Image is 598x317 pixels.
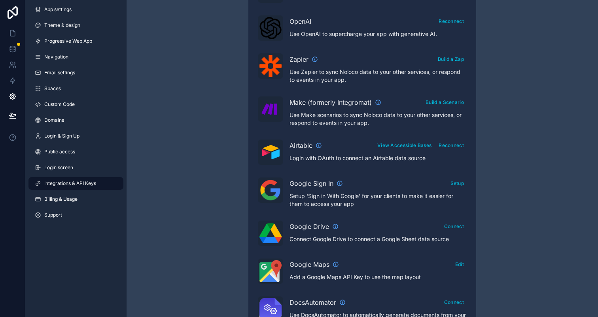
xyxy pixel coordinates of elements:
a: Email settings [28,66,123,79]
a: Login screen [28,161,123,174]
span: Google Drive [290,222,329,231]
img: Google Sign In [259,179,282,201]
img: Make (formerly Integromat) [259,98,282,120]
a: Connect [441,222,467,230]
span: DocsAutomator [290,298,336,307]
a: Custom Code [28,98,123,111]
img: Airtable [259,145,282,160]
span: Custom Code [44,101,75,108]
button: Build a Scenario [423,96,467,108]
span: Google Sign In [290,179,333,188]
span: Support [44,212,62,218]
p: Use Make scenarios to sync Noloco data to your other services, or respond to events in your app. [290,111,467,127]
a: Public access [28,145,123,158]
span: Google Maps [290,260,329,269]
a: Spaces [28,82,123,95]
a: Theme & design [28,19,123,32]
a: Build a Zap [435,55,467,62]
span: Email settings [44,70,75,76]
span: Public access [44,149,75,155]
p: Use OpenAI to supercharge your app with generative AI. [290,30,467,38]
span: Zapier [290,55,308,64]
a: Billing & Usage [28,193,123,206]
a: Setup [448,179,467,187]
p: Login with OAuth to connect an Airtable data source [290,154,467,162]
a: Navigation [28,51,123,63]
a: View Accessible Bases [375,141,434,149]
span: OpenAI [290,17,311,26]
span: App settings [44,6,72,13]
button: Connect [441,221,467,232]
span: Login & Sign Up [44,133,79,139]
span: Progressive Web App [44,38,92,44]
span: Integrations & API Keys [44,180,96,187]
img: Google Maps [259,260,282,282]
span: Make (formerly Integromat) [290,98,372,107]
button: Connect [441,296,467,308]
p: Setup 'Sign in With Google' for your clients to make it easier for them to access your app [290,192,467,208]
a: App settings [28,3,123,16]
p: Use Zapier to sync Noloco data to your other services, or respond to events in your app. [290,68,467,84]
button: Reconnect [436,140,467,151]
button: Edit [452,259,467,270]
a: Reconnect [436,17,467,25]
span: Airtable [290,141,312,150]
span: Login screen [44,164,73,171]
img: Google Drive [259,223,282,243]
button: View Accessible Bases [375,140,434,151]
a: Reconnect [436,141,467,149]
p: Add a Google Maps API Key to use the map layout [290,273,467,281]
a: Login & Sign Up [28,130,123,142]
a: Integrations & API Keys [28,177,123,190]
span: Theme & design [44,22,80,28]
img: OpenAI [259,17,282,39]
a: Progressive Web App [28,35,123,47]
a: Connect [441,298,467,306]
a: Domains [28,114,123,126]
button: Reconnect [436,15,467,27]
span: Spaces [44,85,61,92]
span: Domains [44,117,64,123]
a: Support [28,209,123,221]
button: Setup [448,177,467,189]
span: Billing & Usage [44,196,78,202]
p: Connect Google Drive to connect a Google Sheet data source [290,235,467,243]
a: Build a Scenario [423,98,467,106]
a: Edit [452,260,467,268]
button: Build a Zap [435,53,467,65]
img: Zapier [259,55,282,77]
span: Navigation [44,54,68,60]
